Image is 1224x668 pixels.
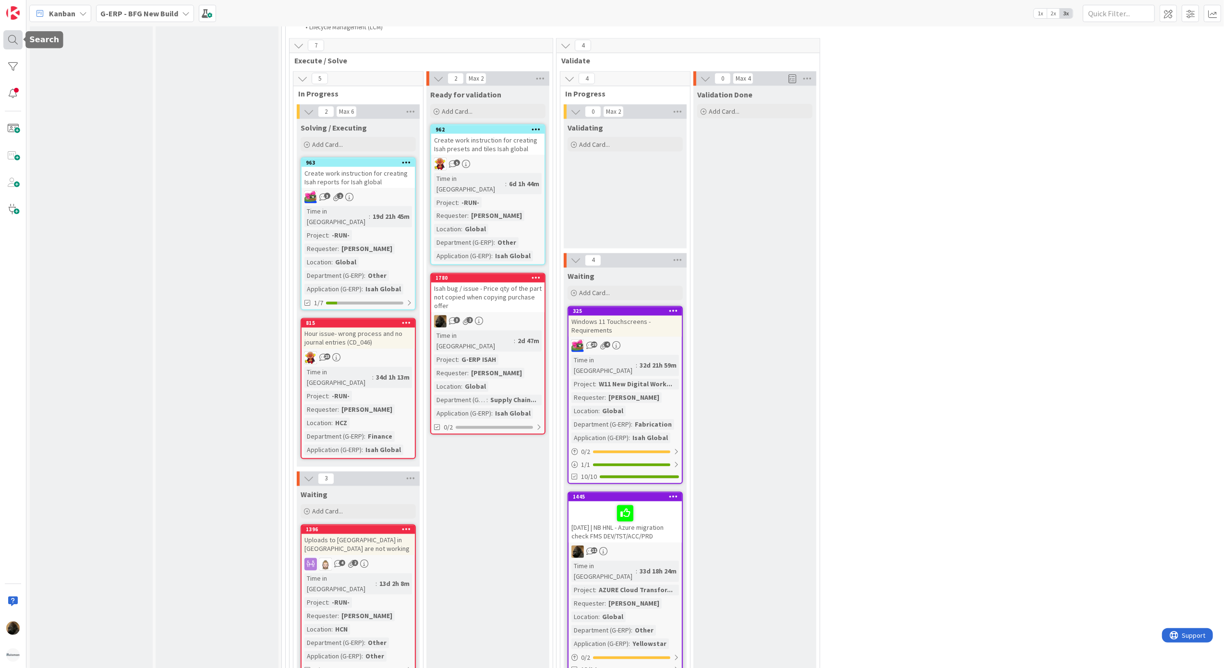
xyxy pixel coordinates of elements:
div: G-ERP ISAH [459,355,498,365]
div: [PERSON_NAME] [606,393,662,403]
div: Location [304,418,331,429]
div: Project [304,230,328,241]
div: Time in [GEOGRAPHIC_DATA] [434,173,505,194]
div: Max 4 [736,76,751,81]
div: Isah bug / issue - Price qty of the part not copied when copying purchase offer [431,283,545,312]
span: 10/10 [581,472,597,482]
div: 13d 2h 8m [377,579,412,589]
span: : [595,379,596,390]
img: Rv [319,558,332,571]
span: Validating [568,123,603,132]
div: Application (G-ERP) [304,445,362,455]
span: 2 [337,193,343,199]
div: Department (G-ERP) [434,238,494,248]
div: [PERSON_NAME] [339,611,395,621]
span: 29 [591,342,597,348]
div: Requester [304,244,338,254]
span: Add Card... [312,140,343,149]
img: ND [6,621,20,635]
span: : [491,251,493,262]
span: In Progress [298,89,411,98]
div: Project [304,391,328,402]
div: 962Create work instruction for creating Isah presets and tiles Isah global [431,125,545,155]
div: 6d 1h 44m [507,179,542,189]
div: Isah Global [493,251,533,262]
div: ND [431,315,545,328]
div: 1780 [431,274,545,283]
img: ND [571,546,584,558]
div: Requester [571,393,605,403]
div: Department (G-ERP) [571,419,631,430]
img: LC [304,352,317,364]
span: Solving / Executing [301,123,367,132]
div: 2d 47m [515,336,542,346]
span: : [458,355,459,365]
span: 2 [318,106,334,118]
div: 815 [302,319,415,328]
span: Add Card... [579,140,610,149]
div: 1396 [302,525,415,534]
div: Other [365,271,389,281]
div: Time in [GEOGRAPHIC_DATA] [571,355,636,376]
span: : [494,238,495,248]
div: Uploads to [GEOGRAPHIC_DATA] in [GEOGRAPHIC_DATA] are not working [302,534,415,555]
div: [PERSON_NAME] [339,405,395,415]
div: Application (G-ERP) [571,639,629,649]
span: : [514,336,515,346]
span: : [328,391,329,402]
div: HCN [333,624,350,635]
div: Project [571,585,595,596]
span: 0 [585,106,601,118]
span: : [605,393,606,403]
div: 0/2 [569,652,682,664]
div: Max 2 [469,76,484,81]
span: : [461,224,462,235]
div: 1445[DATE] | NB HNL - Azure migration check FMS DEV/TST/ACC/PRD [569,493,682,543]
div: 1/1 [569,459,682,471]
div: -RUN- [329,230,352,241]
div: 1445 [569,493,682,501]
span: 11 [591,548,597,554]
div: Hour issue- wrong process and no journal entries (CD_046) [302,328,415,349]
div: Isah Global [493,408,533,419]
div: AZURE Cloud Transfor... [596,585,675,596]
div: Project [434,355,458,365]
span: 2 [352,560,358,566]
div: Project [304,597,328,608]
div: [PERSON_NAME] [606,598,662,609]
span: Add Card... [709,107,739,116]
div: Application (G-ERP) [434,251,491,262]
span: Add Card... [579,289,610,298]
div: 962 [436,126,545,133]
span: : [364,271,365,281]
span: Support [20,1,44,13]
div: Other [365,638,389,648]
span: : [364,638,365,648]
span: Waiting [301,490,327,500]
div: 34d 1h 13m [374,372,412,383]
div: HCZ [333,418,350,429]
div: Department (G-ERP) [571,625,631,636]
div: Global [600,406,626,417]
div: Time in [GEOGRAPHIC_DATA] [304,367,372,388]
span: 0/2 [444,423,453,433]
div: [PERSON_NAME] [339,244,395,254]
div: Requester [434,211,467,221]
span: 4 [575,40,591,51]
div: Requester [304,405,338,415]
div: Location [434,382,461,392]
img: JK [571,340,584,352]
span: : [505,179,507,189]
div: Location [571,406,598,417]
span: : [328,597,329,608]
img: LC [434,158,447,170]
img: JK [304,191,317,203]
span: 7 [308,40,324,51]
div: 33d 18h 24m [637,566,679,577]
span: 4 [339,560,345,566]
div: [PERSON_NAME] [469,211,524,221]
img: ND [434,315,447,328]
div: Isah Global [630,433,670,443]
span: : [328,230,329,241]
div: Other [363,651,387,662]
